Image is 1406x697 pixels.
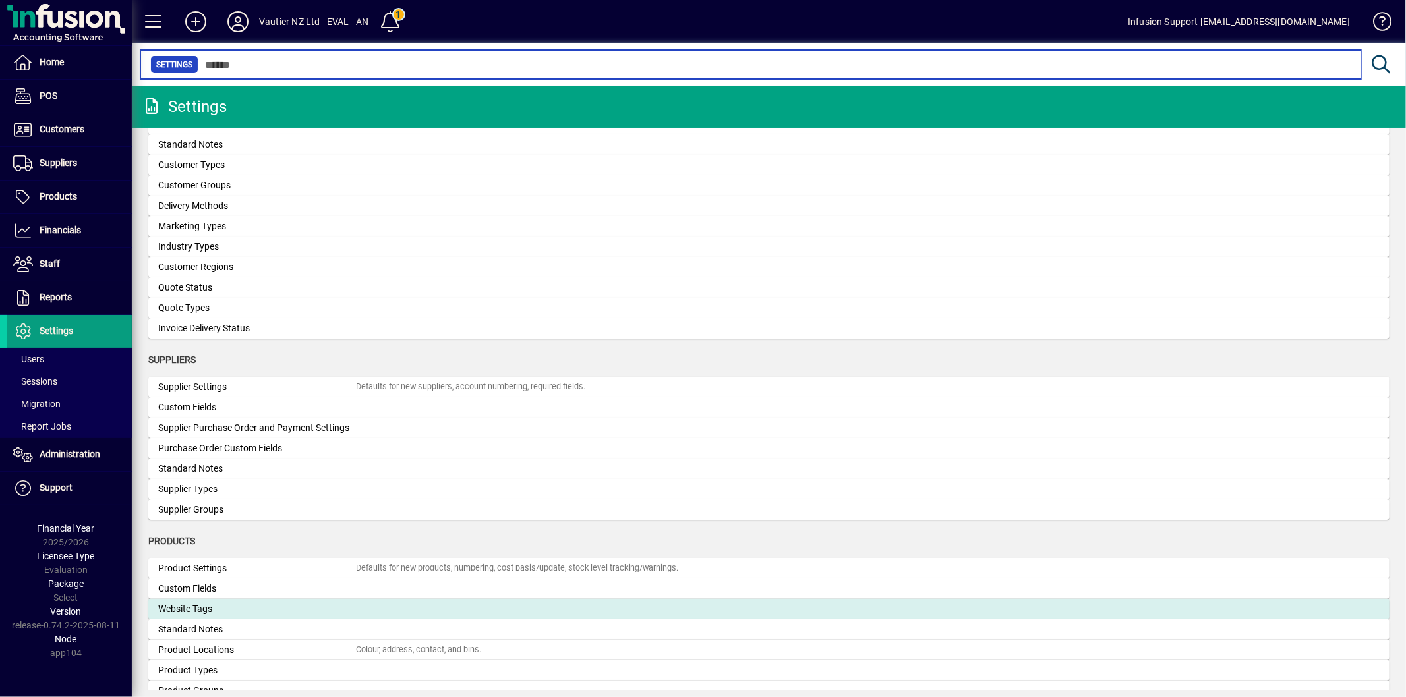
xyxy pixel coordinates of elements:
[7,80,132,113] a: POS
[158,179,356,192] div: Customer Groups
[40,124,84,134] span: Customers
[148,134,1390,155] a: Standard Notes
[148,599,1390,619] a: Website Tags
[158,240,356,254] div: Industry Types
[7,248,132,281] a: Staff
[158,138,356,152] div: Standard Notes
[217,10,259,34] button: Profile
[148,578,1390,599] a: Custom Fields
[7,393,132,415] a: Migration
[148,536,195,546] span: Products
[148,479,1390,499] a: Supplier Types
[13,354,44,364] span: Users
[7,472,132,505] a: Support
[40,258,60,269] span: Staff
[158,219,356,233] div: Marketing Types
[356,562,678,574] div: Defaults for new products, numbering, cost basis/update, stock level tracking/warnings.
[40,157,77,168] span: Suppliers
[158,199,356,213] div: Delivery Methods
[40,191,77,202] span: Products
[158,441,356,455] div: Purchase Order Custom Fields
[1128,11,1350,32] div: Infusion Support [EMAIL_ADDRESS][DOMAIN_NAME]
[356,381,585,393] div: Defaults for new suppliers, account numbering, required fields.
[38,523,95,534] span: Financial Year
[148,499,1390,520] a: Supplier Groups
[158,260,356,274] div: Customer Regions
[148,298,1390,318] a: Quote Types
[156,58,192,71] span: Settings
[158,321,356,335] div: Invoice Delivery Status
[158,301,356,315] div: Quote Types
[7,370,132,393] a: Sessions
[7,147,132,180] a: Suppliers
[158,401,356,414] div: Custom Fields
[148,459,1390,479] a: Standard Notes
[40,449,100,459] span: Administration
[1363,3,1390,45] a: Knowledge Base
[148,558,1390,578] a: Product SettingsDefaults for new products, numbering, cost basis/update, stock level tracking/war...
[13,421,71,432] span: Report Jobs
[148,354,196,365] span: Suppliers
[40,325,73,336] span: Settings
[7,415,132,437] a: Report Jobs
[158,380,356,394] div: Supplier Settings
[148,196,1390,216] a: Delivery Methods
[40,90,57,101] span: POS
[158,503,356,516] div: Supplier Groups
[7,181,132,213] a: Products
[158,602,356,616] div: Website Tags
[148,397,1390,418] a: Custom Fields
[158,663,356,677] div: Product Types
[13,399,61,409] span: Migration
[158,482,356,496] div: Supplier Types
[148,257,1390,277] a: Customer Regions
[158,623,356,636] div: Standard Notes
[158,158,356,172] div: Customer Types
[40,292,72,302] span: Reports
[158,643,356,657] div: Product Locations
[148,277,1390,298] a: Quote Status
[148,619,1390,640] a: Standard Notes
[142,96,227,117] div: Settings
[148,438,1390,459] a: Purchase Order Custom Fields
[7,438,132,471] a: Administration
[48,578,84,589] span: Package
[356,644,481,656] div: Colour, address, contact, and bins.
[158,462,356,476] div: Standard Notes
[7,281,132,314] a: Reports
[7,348,132,370] a: Users
[7,113,132,146] a: Customers
[7,214,132,247] a: Financials
[148,318,1390,339] a: Invoice Delivery Status
[55,634,77,644] span: Node
[148,237,1390,257] a: Industry Types
[51,606,82,617] span: Version
[13,376,57,387] span: Sessions
[148,418,1390,438] a: Supplier Purchase Order and Payment Settings
[148,377,1390,397] a: Supplier SettingsDefaults for new suppliers, account numbering, required fields.
[158,561,356,575] div: Product Settings
[148,175,1390,196] a: Customer Groups
[40,57,64,67] span: Home
[148,640,1390,660] a: Product LocationsColour, address, contact, and bins.
[158,421,356,435] div: Supplier Purchase Order and Payment Settings
[7,46,132,79] a: Home
[175,10,217,34] button: Add
[40,482,73,493] span: Support
[158,582,356,596] div: Custom Fields
[40,225,81,235] span: Financials
[38,551,95,561] span: Licensee Type
[158,281,356,294] div: Quote Status
[148,216,1390,237] a: Marketing Types
[148,660,1390,681] a: Product Types
[259,11,369,32] div: Vautier NZ Ltd - EVAL - AN
[148,155,1390,175] a: Customer Types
